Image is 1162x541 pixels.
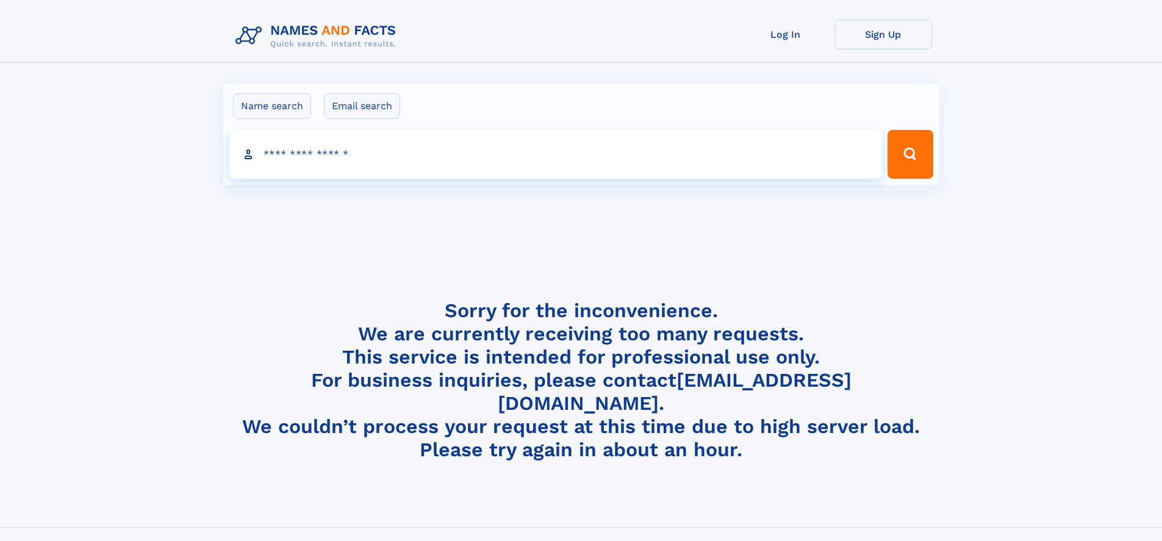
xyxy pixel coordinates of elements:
[888,130,933,179] button: Search Button
[737,20,834,49] a: Log In
[233,93,311,119] label: Name search
[231,299,932,462] h4: Sorry for the inconvenience. We are currently receiving too many requests. This service is intend...
[231,20,406,52] img: Logo Names and Facts
[324,93,400,119] label: Email search
[498,368,852,415] a: [EMAIL_ADDRESS][DOMAIN_NAME]
[229,130,883,179] input: search input
[834,20,932,49] a: Sign Up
